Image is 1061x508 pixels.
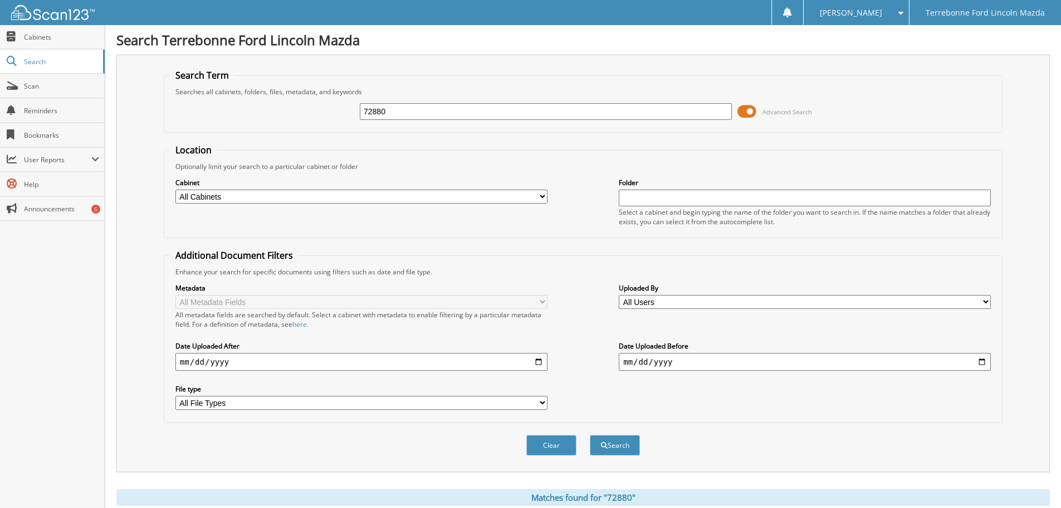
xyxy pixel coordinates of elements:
legend: Additional Document Filters [170,249,299,262]
label: Date Uploaded Before [619,341,991,351]
h1: Search Terrebonne Ford Lincoln Mazda [116,31,1050,49]
img: scan123-logo-white.svg [11,5,95,20]
input: start [175,353,547,371]
span: Announcements [24,204,99,214]
input: end [619,353,991,371]
span: Bookmarks [24,130,99,140]
label: Cabinet [175,178,547,187]
button: Clear [526,435,576,456]
span: Help [24,180,99,189]
div: Matches found for "72880" [116,489,1050,506]
label: Uploaded By [619,283,991,293]
span: Advanced Search [762,108,812,116]
legend: Location [170,144,217,156]
button: Search [590,435,640,456]
div: Enhance your search for specific documents using filters such as date and file type. [170,267,996,277]
div: All metadata fields are searched by default. Select a cabinet with metadata to enable filtering b... [175,310,547,329]
div: Searches all cabinets, folders, files, metadata, and keywords [170,87,996,96]
label: File type [175,384,547,394]
legend: Search Term [170,69,234,81]
span: Terrebonne Ford Lincoln Mazda [926,9,1045,16]
label: Date Uploaded After [175,341,547,351]
div: Select a cabinet and begin typing the name of the folder you want to search in. If the name match... [619,207,991,226]
span: Cabinets [24,32,99,42]
span: [PERSON_NAME] [820,9,882,16]
span: Scan [24,81,99,91]
label: Metadata [175,283,547,293]
span: User Reports [24,155,91,165]
label: Folder [619,178,991,187]
span: Search [24,57,97,66]
div: 5 [91,205,100,214]
div: Optionally limit your search to a particular cabinet or folder [170,162,996,171]
span: Reminders [24,106,99,115]
a: here [292,320,307,329]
